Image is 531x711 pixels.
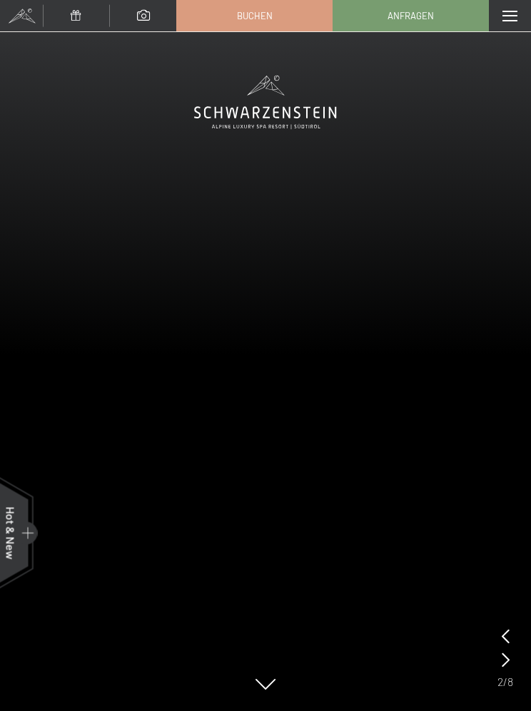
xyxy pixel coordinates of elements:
[503,674,507,690] span: /
[507,674,513,690] span: 8
[333,1,488,31] a: Anfragen
[388,9,434,22] span: Anfragen
[237,9,273,22] span: Buchen
[497,674,503,690] span: 2
[177,1,332,31] a: Buchen
[4,506,18,559] span: Hot & New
